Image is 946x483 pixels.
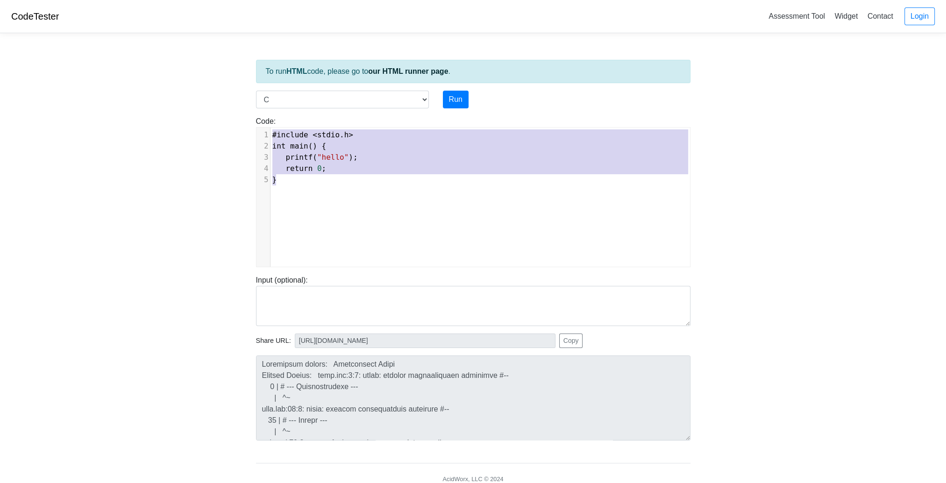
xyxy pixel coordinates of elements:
[290,142,308,150] span: main
[256,60,690,83] div: To run code, please go to .
[368,67,448,75] a: our HTML runner page
[272,130,308,139] span: #include
[349,130,353,139] span: >
[256,152,270,163] div: 3
[272,130,354,139] span: .
[443,91,469,108] button: Run
[317,164,322,173] span: 0
[559,334,583,348] button: Copy
[256,174,270,185] div: 5
[904,7,935,25] a: Login
[286,67,307,75] strong: HTML
[313,130,317,139] span: <
[249,116,697,267] div: Code:
[317,130,340,139] span: stdio
[765,8,829,24] a: Assessment Tool
[285,153,313,162] span: printf
[344,130,349,139] span: h
[317,153,349,162] span: "hello"
[256,163,270,174] div: 4
[272,153,358,162] span: ( );
[285,164,313,173] span: return
[11,11,59,21] a: CodeTester
[864,8,897,24] a: Contact
[272,164,327,173] span: ;
[256,336,291,346] span: Share URL:
[295,334,555,348] input: No share available yet
[272,142,286,150] span: int
[272,142,327,150] span: () {
[256,129,270,141] div: 1
[272,175,277,184] span: }
[256,141,270,152] div: 2
[831,8,861,24] a: Widget
[249,275,697,326] div: Input (optional):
